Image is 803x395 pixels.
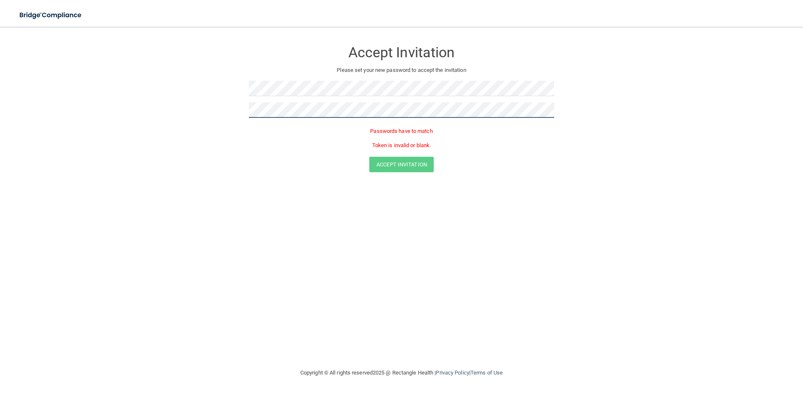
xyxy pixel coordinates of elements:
[249,45,554,60] h3: Accept Invitation
[249,140,554,150] p: Token is invalid or blank.
[13,7,90,24] img: bridge_compliance_login_screen.278c3ca4.svg
[249,359,554,386] div: Copyright © All rights reserved 2025 @ Rectangle Health | |
[369,157,434,172] button: Accept Invitation
[255,65,548,75] p: Please set your new password to accept the invitation
[436,370,469,376] a: Privacy Policy
[249,126,554,136] p: Passwords have to match
[471,370,503,376] a: Terms of Use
